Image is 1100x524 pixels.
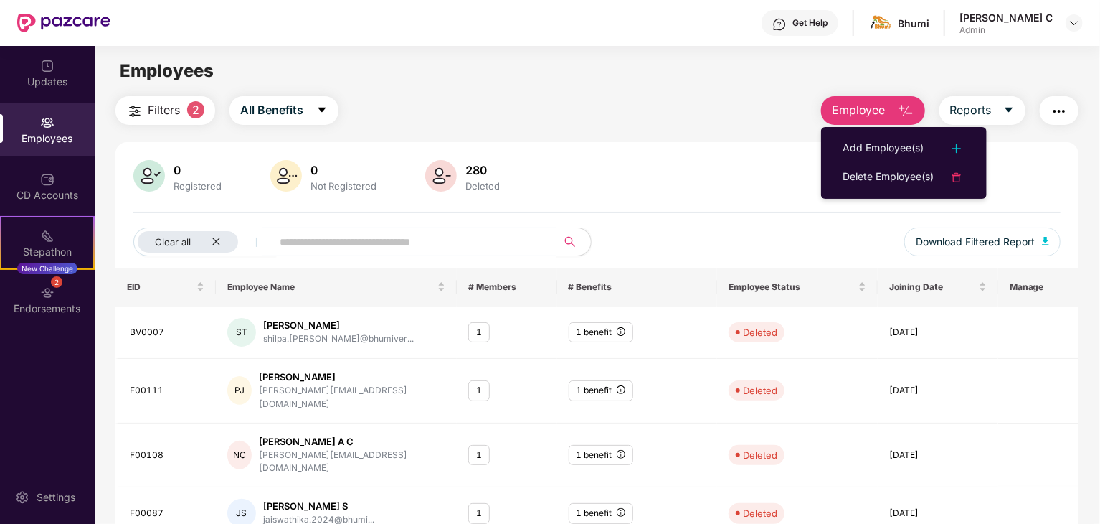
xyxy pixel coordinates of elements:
div: 1 benefit [569,380,633,401]
div: Settings [32,490,80,505]
div: Get Help [792,17,828,29]
div: 280 [463,163,503,177]
th: Manage [998,268,1078,307]
span: Employees [120,60,214,81]
div: NC [227,441,252,469]
div: F00111 [130,384,204,398]
button: All Benefitscaret-down [229,96,338,125]
img: svg+xml;base64,PHN2ZyB4bWxucz0iaHR0cDovL3d3dy53My5vcmcvMjAwMC9zdmciIHhtbG5zOnhsaW5rPSJodHRwOi8vd3... [425,160,457,192]
img: svg+xml;base64,PHN2ZyB4bWxucz0iaHR0cDovL3d3dy53My5vcmcvMjAwMC9zdmciIHdpZHRoPSIyMSIgaGVpZ2h0PSIyMC... [40,229,54,243]
div: Bhumi [898,17,929,30]
span: info-circle [617,385,625,394]
div: New Challenge [17,263,77,274]
th: EID [115,268,216,307]
div: Add Employee(s) [843,140,924,157]
div: 1 benefit [569,503,633,524]
div: Deleted [743,325,777,340]
div: Admin [959,24,1053,36]
img: svg+xml;base64,PHN2ZyB4bWxucz0iaHR0cDovL3d3dy53My5vcmcvMjAwMC9zdmciIHdpZHRoPSIyNCIgaGVpZ2h0PSIyNC... [126,103,143,120]
button: Download Filtered Report [904,228,1061,256]
button: Reportscaret-down [939,96,1025,125]
span: info-circle [617,508,625,517]
div: Delete Employee(s) [843,169,934,186]
span: Employee [832,101,886,119]
div: 0 [171,163,224,177]
span: Download Filtered Report [916,234,1035,250]
span: Reports [950,101,992,119]
div: Not Registered [308,180,379,192]
div: BV0007 [130,326,204,340]
span: search [556,236,584,248]
span: caret-down [1003,104,1015,117]
span: info-circle [617,327,625,336]
div: Deleted [463,180,503,192]
div: [DATE] [889,384,987,398]
div: F00108 [130,449,204,462]
th: Joining Date [878,268,998,307]
div: [DATE] [889,449,987,462]
img: svg+xml;base64,PHN2ZyBpZD0iVXBkYXRlZCIgeG1sbnM9Imh0dHA6Ly93d3cudzMub3JnLzIwMDAvc3ZnIiB3aWR0aD0iMj... [40,59,54,73]
div: 1 [468,322,490,343]
div: Deleted [743,448,777,462]
button: Filters2 [115,96,215,125]
img: svg+xml;base64,PHN2ZyBpZD0iRW1wbG95ZWVzIiB4bWxucz0iaHR0cDovL3d3dy53My5vcmcvMjAwMC9zdmciIHdpZHRoPS... [40,116,54,130]
div: Deleted [743,506,777,520]
span: Filters [148,101,180,119]
div: 1 benefit [569,322,633,343]
img: svg+xml;base64,PHN2ZyB4bWxucz0iaHR0cDovL3d3dy53My5vcmcvMjAwMC9zdmciIHhtbG5zOnhsaW5rPSJodHRwOi8vd3... [133,160,165,192]
span: Employee Name [227,281,435,293]
button: Employee [821,96,925,125]
th: # Benefits [557,268,718,307]
img: svg+xml;base64,PHN2ZyB4bWxucz0iaHR0cDovL3d3dy53My5vcmcvMjAwMC9zdmciIHdpZHRoPSIyNCIgaGVpZ2h0PSIyNC... [948,140,965,157]
img: svg+xml;base64,PHN2ZyB4bWxucz0iaHR0cDovL3d3dy53My5vcmcvMjAwMC9zdmciIHhtbG5zOnhsaW5rPSJodHRwOi8vd3... [1042,237,1049,245]
img: svg+xml;base64,PHN2ZyB4bWxucz0iaHR0cDovL3d3dy53My5vcmcvMjAwMC9zdmciIHhtbG5zOnhsaW5rPSJodHRwOi8vd3... [270,160,302,192]
img: svg+xml;base64,PHN2ZyB4bWxucz0iaHR0cDovL3d3dy53My5vcmcvMjAwMC9zdmciIHdpZHRoPSIyNCIgaGVpZ2h0PSIyNC... [948,169,965,186]
img: svg+xml;base64,PHN2ZyB4bWxucz0iaHR0cDovL3d3dy53My5vcmcvMjAwMC9zdmciIHhtbG5zOnhsaW5rPSJodHRwOi8vd3... [897,103,914,120]
div: [DATE] [889,326,987,340]
div: ST [227,318,256,347]
span: All Benefits [240,101,303,119]
span: Joining Date [889,281,976,293]
img: New Pazcare Logo [17,14,110,32]
div: shilpa.[PERSON_NAME]@bhumiver... [263,332,414,346]
img: svg+xml;base64,PHN2ZyBpZD0iU2V0dGluZy0yMHgyMCIgeG1sbnM9Imh0dHA6Ly93d3cudzMub3JnLzIwMDAvc3ZnIiB3aW... [15,490,29,505]
img: svg+xml;base64,PHN2ZyBpZD0iRW5kb3JzZW1lbnRzIiB4bWxucz0iaHR0cDovL3d3dy53My5vcmcvMjAwMC9zdmciIHdpZH... [40,286,54,300]
div: Registered [171,180,224,192]
div: [DATE] [889,507,987,520]
span: caret-down [316,104,328,117]
div: [PERSON_NAME] [259,370,445,384]
div: [PERSON_NAME] [263,319,414,332]
span: info-circle [617,450,625,459]
img: svg+xml;base64,PHN2ZyBpZD0iQ0RfQWNjb3VudHMiIGRhdGEtbmFtZT0iQ0QgQWNjb3VudHMiIHhtbG5zPSJodHRwOi8vd3... [40,172,54,187]
span: Clear all [155,236,191,248]
div: 1 benefit [569,445,633,466]
div: [PERSON_NAME][EMAIL_ADDRESS][DOMAIN_NAME] [259,384,445,411]
span: EID [127,281,194,293]
img: svg+xml;base64,PHN2ZyB4bWxucz0iaHR0cDovL3d3dy53My5vcmcvMjAwMC9zdmciIHdpZHRoPSIyNCIgaGVpZ2h0PSIyNC... [1051,103,1068,120]
img: bhumi%20(1).jpg [871,13,891,34]
img: svg+xml;base64,PHN2ZyBpZD0iSGVscC0zMngzMiIgeG1sbnM9Imh0dHA6Ly93d3cudzMub3JnLzIwMDAvc3ZnIiB3aWR0aD... [772,17,787,32]
img: svg+xml;base64,PHN2ZyBpZD0iRHJvcGRvd24tMzJ4MzIiIHhtbG5zPSJodHRwOi8vd3d3LnczLm9yZy8yMDAwL3N2ZyIgd2... [1068,17,1080,29]
span: close [212,237,221,246]
div: [PERSON_NAME] S [263,500,374,513]
button: Clear allclose [133,228,277,256]
button: search [556,228,592,256]
div: [PERSON_NAME][EMAIL_ADDRESS][DOMAIN_NAME] [259,449,445,476]
th: Employee Status [717,268,878,307]
div: [PERSON_NAME] A C [259,435,445,449]
div: 1 [468,503,490,524]
div: Stepathon [1,245,93,259]
div: 2 [51,276,62,288]
span: Employee Status [729,281,855,293]
div: 1 [468,380,490,401]
div: PJ [227,376,252,405]
div: Deleted [743,383,777,398]
div: F00087 [130,507,204,520]
th: Employee Name [216,268,457,307]
div: [PERSON_NAME] C [959,11,1053,24]
div: 1 [468,445,490,466]
div: 0 [308,163,379,177]
th: # Members [457,268,557,307]
span: 2 [187,101,204,118]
